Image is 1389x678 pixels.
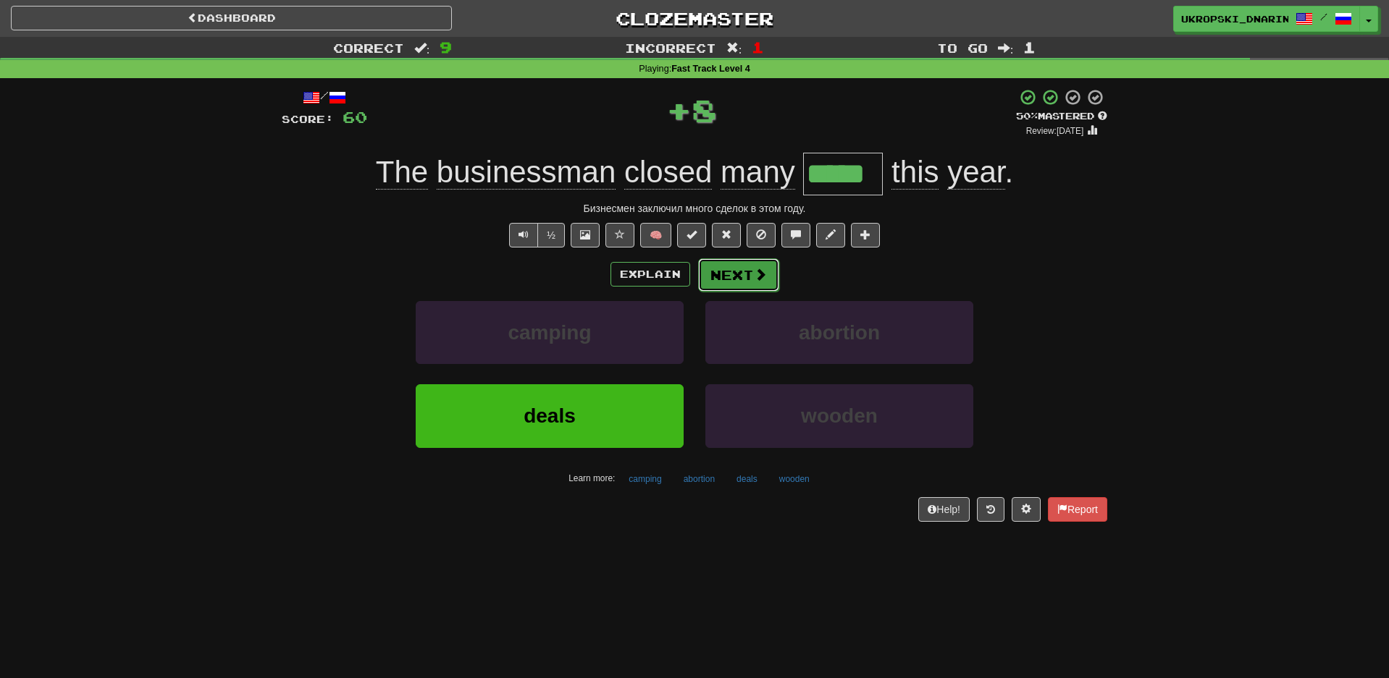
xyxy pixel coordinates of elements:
button: Favorite sentence (alt+f) [605,223,634,247]
button: deals [416,384,684,447]
button: Add to collection (alt+a) [851,223,880,247]
div: Text-to-speech controls [506,223,565,247]
span: : [414,42,430,54]
a: ukropski_dnarina / [1173,6,1360,32]
button: Show image (alt+x) [571,223,600,247]
button: wooden [771,468,818,490]
span: 1 [1023,38,1036,56]
small: Review: [DATE] [1026,126,1084,136]
span: 1 [752,38,764,56]
span: 50 % [1016,110,1038,122]
span: Score: [282,113,334,125]
span: wooden [801,404,878,427]
span: 60 [343,108,367,126]
button: Explain [610,262,690,287]
button: 🧠 [640,223,671,247]
button: Report [1048,497,1107,522]
button: Edit sentence (alt+d) [816,223,845,247]
span: year [947,155,1004,190]
span: 9 [440,38,452,56]
a: Dashboard [11,6,452,30]
button: Reset to 0% Mastered (alt+r) [712,223,741,247]
button: Set this sentence to 100% Mastered (alt+m) [677,223,706,247]
button: Next [698,258,779,292]
span: : [726,42,742,54]
span: . [883,155,1013,190]
span: deals [524,404,576,427]
span: / [1320,12,1327,22]
button: deals [729,468,765,490]
span: Correct [333,41,404,55]
span: many [721,155,795,190]
span: The [376,155,428,190]
div: Mastered [1016,110,1107,123]
div: / [282,88,367,106]
span: closed [624,155,712,190]
span: abortion [799,321,880,344]
span: 8 [692,92,717,128]
button: Discuss sentence (alt+u) [781,223,810,247]
span: this [891,155,939,190]
span: ukropski_dnarina [1181,12,1288,25]
span: + [666,88,692,132]
button: Play sentence audio (ctl+space) [509,223,538,247]
a: Clozemaster [474,6,915,31]
button: Help! [918,497,970,522]
button: Ignore sentence (alt+i) [747,223,776,247]
strong: Fast Track Level 4 [671,64,750,74]
button: camping [621,468,669,490]
button: Round history (alt+y) [977,497,1004,522]
span: camping [508,321,591,344]
div: Бизнесмен заключил много сделок в этом году. [282,201,1107,216]
small: Learn more: [568,473,615,483]
button: abortion [705,301,973,364]
span: businessman [437,155,616,190]
button: camping [416,301,684,364]
button: wooden [705,384,973,447]
span: To go [937,41,988,55]
span: Incorrect [625,41,716,55]
button: ½ [537,223,565,247]
button: abortion [676,468,723,490]
span: : [998,42,1014,54]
